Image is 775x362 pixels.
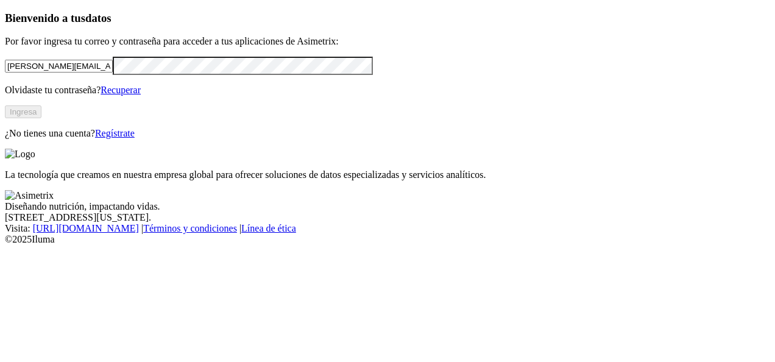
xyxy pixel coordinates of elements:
div: [STREET_ADDRESS][US_STATE]. [5,212,770,223]
span: datos [85,12,111,24]
a: [URL][DOMAIN_NAME] [33,223,139,233]
div: Diseñando nutrición, impactando vidas. [5,201,770,212]
p: ¿No tienes una cuenta? [5,128,770,139]
a: Regístrate [95,128,135,138]
button: Ingresa [5,105,41,118]
h3: Bienvenido a tus [5,12,770,25]
p: Por favor ingresa tu correo y contraseña para acceder a tus aplicaciones de Asimetrix: [5,36,770,47]
img: Logo [5,149,35,160]
p: La tecnología que creamos en nuestra empresa global para ofrecer soluciones de datos especializad... [5,169,770,180]
div: Visita : | | [5,223,770,234]
a: Recuperar [101,85,141,95]
a: Línea de ética [241,223,296,233]
a: Términos y condiciones [143,223,237,233]
p: Olvidaste tu contraseña? [5,85,770,96]
input: Tu correo [5,60,113,73]
div: © 2025 Iluma [5,234,770,245]
img: Asimetrix [5,190,54,201]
